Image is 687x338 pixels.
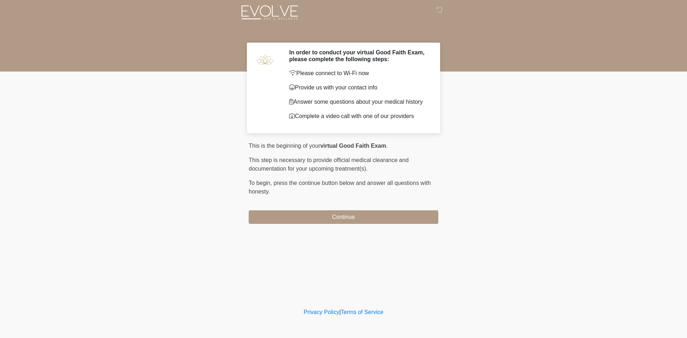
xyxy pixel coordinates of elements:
[289,49,428,63] h2: In order to conduct your virtual Good Faith Exam, please complete the following steps:
[339,309,341,315] a: |
[249,180,431,195] span: press the continue button below and answer all questions with honesty.
[386,143,388,149] span: .
[341,309,383,315] a: Terms of Service
[249,210,438,224] button: Continue
[289,69,428,78] p: Please connect to Wi-Fi now
[249,157,409,172] span: This step is necessary to provide official medical clearance and documentation for your upcoming ...
[242,5,298,20] img: Evolve HRT & Wellness Logo
[304,309,340,315] a: Privacy Policy
[289,112,428,121] p: Complete a video call with one of our providers
[254,49,276,70] img: Agent Avatar
[249,143,320,149] span: This is the beginning of your
[249,180,273,186] span: To begin,
[289,98,428,106] p: Answer some questions about your medical history
[289,83,428,92] p: Provide us with your contact info
[320,143,386,149] strong: virtual Good Faith Exam
[243,26,444,39] h1: ‎ ‎ ‎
